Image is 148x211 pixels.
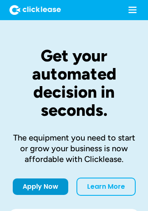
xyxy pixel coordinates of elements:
a: Apply Now [13,178,68,195]
img: Clicklease logo [9,5,61,15]
a: home [5,5,61,15]
h1: Get your automated decision in seconds. [8,47,140,119]
a: Learn More [76,178,136,196]
div: The equipment you need to start or grow your business is now affordable with Clicklease. [8,132,140,164]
